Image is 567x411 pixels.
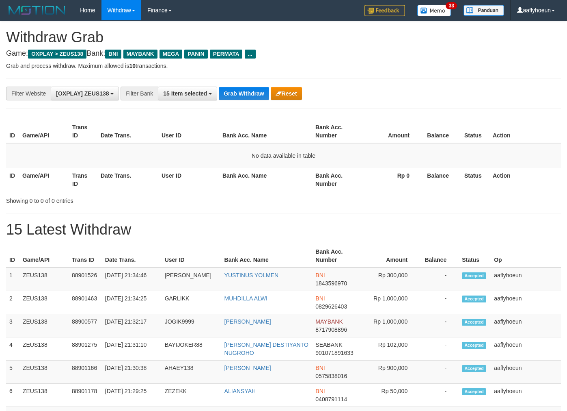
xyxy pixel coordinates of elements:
th: Bank Acc. Name [219,120,312,143]
td: 6 [6,384,19,407]
span: MAYBANK [315,318,343,325]
th: ID [6,120,19,143]
td: ZEUS138 [19,314,69,337]
span: Accepted [462,388,486,395]
button: Grab Withdraw [219,87,269,100]
td: No data available in table [6,143,561,168]
span: MAYBANK [123,50,157,59]
span: BNI [315,365,325,371]
td: [DATE] 21:32:17 [102,314,162,337]
td: [DATE] 21:31:10 [102,337,162,361]
th: Rp 0 [362,168,422,191]
span: 15 item selected [163,90,207,97]
td: - [420,337,459,361]
th: Op [491,244,561,267]
th: Balance [420,244,459,267]
th: Amount [362,120,422,143]
strong: 10 [129,63,136,69]
td: - [420,361,459,384]
td: Rp 1,000,000 [361,314,420,337]
span: Copy 0408791114 to clipboard [315,396,347,402]
th: Game/API [19,168,69,191]
th: Action [489,120,561,143]
td: Rp 102,000 [361,337,420,361]
td: Rp 900,000 [361,361,420,384]
th: User ID [162,244,221,267]
th: User ID [158,168,219,191]
span: OXPLAY > ZEUS138 [28,50,86,59]
th: Action [489,168,561,191]
th: User ID [158,120,219,143]
a: [PERSON_NAME] [224,365,271,371]
td: [PERSON_NAME] [162,267,221,291]
a: MUHDILLA ALWI [224,295,267,302]
th: Date Trans. [102,244,162,267]
th: ID [6,244,19,267]
img: Feedback.jpg [364,5,405,16]
p: Grab and process withdraw. Maximum allowed is transactions. [6,62,561,70]
td: Rp 50,000 [361,384,420,407]
th: Status [461,120,489,143]
th: Date Trans. [97,168,158,191]
span: Copy 901071891633 to clipboard [315,350,353,356]
span: SEABANK [315,341,342,348]
span: BNI [315,295,325,302]
td: ZEUS138 [19,267,69,291]
td: 88901166 [69,361,102,384]
td: GARLIKK [162,291,221,314]
th: Bank Acc. Name [221,244,313,267]
h1: Withdraw Grab [6,29,561,46]
span: Copy 8717908896 to clipboard [315,326,347,333]
div: Filter Website [6,87,51,100]
td: [DATE] 21:34:46 [102,267,162,291]
td: 2 [6,291,19,314]
td: 1 [6,267,19,291]
td: aaflyhoeun [491,314,561,337]
td: 88901275 [69,337,102,361]
th: Bank Acc. Name [219,168,312,191]
span: 33 [446,2,457,9]
button: [OXPLAY] ZEUS138 [51,87,119,100]
a: [PERSON_NAME] [224,318,271,325]
th: Bank Acc. Number [312,168,362,191]
td: BAYIJOKER88 [162,337,221,361]
a: ALIANSYAH [224,388,256,394]
th: Date Trans. [97,120,158,143]
td: aaflyhoeun [491,384,561,407]
th: Trans ID [69,244,102,267]
td: [DATE] 21:34:25 [102,291,162,314]
th: Trans ID [69,168,97,191]
th: Status [459,244,491,267]
th: Game/API [19,244,69,267]
th: Status [461,168,489,191]
td: 3 [6,314,19,337]
span: PERMATA [210,50,243,59]
h1: 15 Latest Withdraw [6,222,561,238]
span: PANIN [184,50,207,59]
th: Bank Acc. Number [312,120,362,143]
span: Accepted [462,342,486,349]
th: Trans ID [69,120,97,143]
td: 5 [6,361,19,384]
td: JOGIK9999 [162,314,221,337]
td: ZEUS138 [19,337,69,361]
td: 88901178 [69,384,102,407]
td: AHAEY138 [162,361,221,384]
span: MEGA [160,50,183,59]
td: 88900577 [69,314,102,337]
span: ... [245,50,256,59]
td: 4 [6,337,19,361]
td: aaflyhoeun [491,361,561,384]
span: Accepted [462,296,486,302]
td: ZEUS138 [19,361,69,384]
span: Copy 0829626403 to clipboard [315,303,347,310]
span: Accepted [462,365,486,372]
td: aaflyhoeun [491,291,561,314]
td: 88901526 [69,267,102,291]
button: 15 item selected [158,87,217,100]
span: Accepted [462,319,486,326]
a: [PERSON_NAME] DESTIYANTO NUGROHO [224,341,308,356]
span: Accepted [462,272,486,279]
th: Game/API [19,120,69,143]
div: Filter Bank [121,87,158,100]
